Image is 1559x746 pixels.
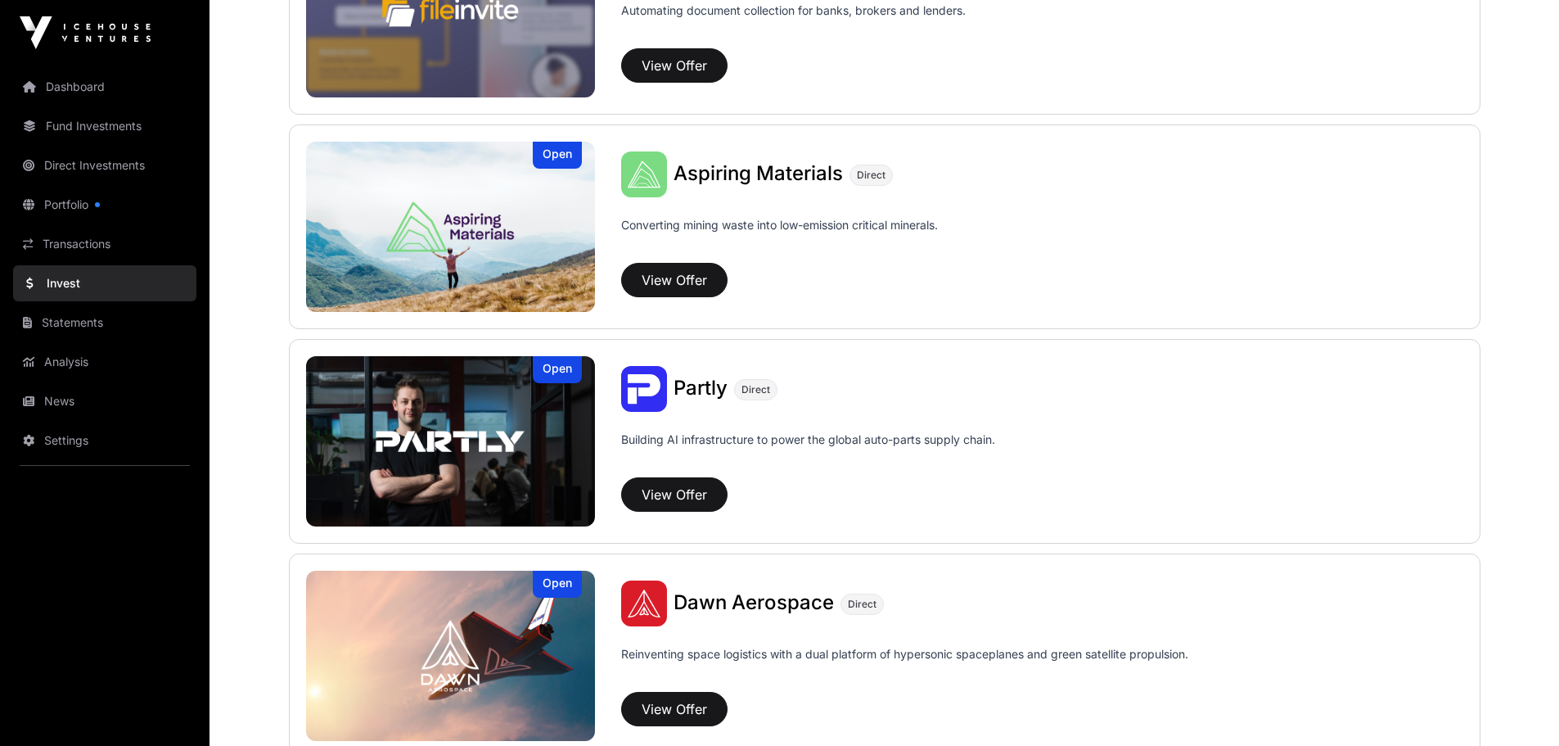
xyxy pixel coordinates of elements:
button: View Offer [621,692,728,726]
a: Analysis [13,344,196,380]
img: Dawn Aerospace [306,571,596,741]
img: Dawn Aerospace [621,581,667,626]
div: Open [533,142,582,169]
img: Partly [306,356,596,527]
a: Transactions [13,226,196,262]
button: View Offer [621,48,728,83]
img: Partly [621,366,667,412]
p: Converting mining waste into low-emission critical minerals. [621,217,938,256]
p: Building AI infrastructure to power the global auto-parts supply chain. [621,432,995,471]
a: Dawn Aerospace [674,593,834,614]
button: View Offer [621,477,728,512]
a: Aspiring MaterialsOpen [306,142,596,312]
p: Reinventing space logistics with a dual platform of hypersonic spaceplanes and green satellite pr... [621,646,1188,685]
img: Icehouse Ventures Logo [20,16,151,49]
span: Direct [741,383,770,396]
span: Aspiring Materials [674,161,843,185]
span: Dawn Aerospace [674,590,834,614]
p: Automating document collection for banks, brokers and lenders. [621,2,966,42]
div: Open [533,571,582,598]
a: Settings [13,423,196,459]
a: Statements [13,305,196,341]
span: Partly [674,376,728,400]
a: PartlyOpen [306,356,596,527]
button: View Offer [621,263,728,297]
iframe: Chat Widget [1477,667,1559,746]
span: Direct [857,169,885,182]
a: News [13,383,196,419]
a: Partly [674,378,728,400]
img: Aspiring Materials [306,142,596,312]
a: Invest [13,265,196,301]
a: Dawn AerospaceOpen [306,571,596,741]
a: Dashboard [13,69,196,105]
div: Open [533,356,582,383]
span: Direct [848,598,876,611]
a: Aspiring Materials [674,164,843,185]
a: Fund Investments [13,108,196,144]
a: Portfolio [13,187,196,223]
a: Direct Investments [13,147,196,183]
img: Aspiring Materials [621,151,667,197]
